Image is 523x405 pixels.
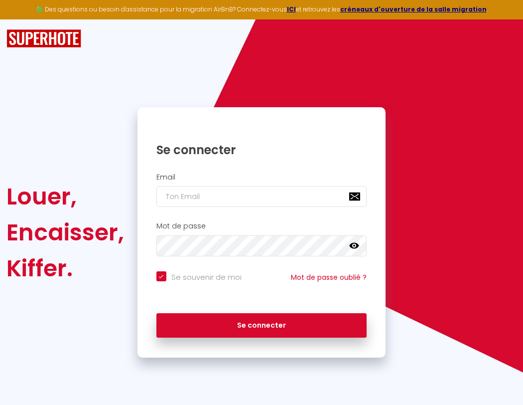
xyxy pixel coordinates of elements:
[156,222,367,230] h2: Mot de passe
[156,186,367,207] input: Ton Email
[6,29,81,48] img: SuperHote logo
[156,142,367,158] h1: Se connecter
[6,214,124,250] div: Encaisser,
[340,5,487,13] a: créneaux d'ouverture de la salle migration
[6,179,124,214] div: Louer,
[156,313,367,338] button: Se connecter
[6,250,124,286] div: Kiffer.
[156,173,367,182] h2: Email
[287,5,296,13] a: ICI
[291,272,367,282] a: Mot de passe oublié ?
